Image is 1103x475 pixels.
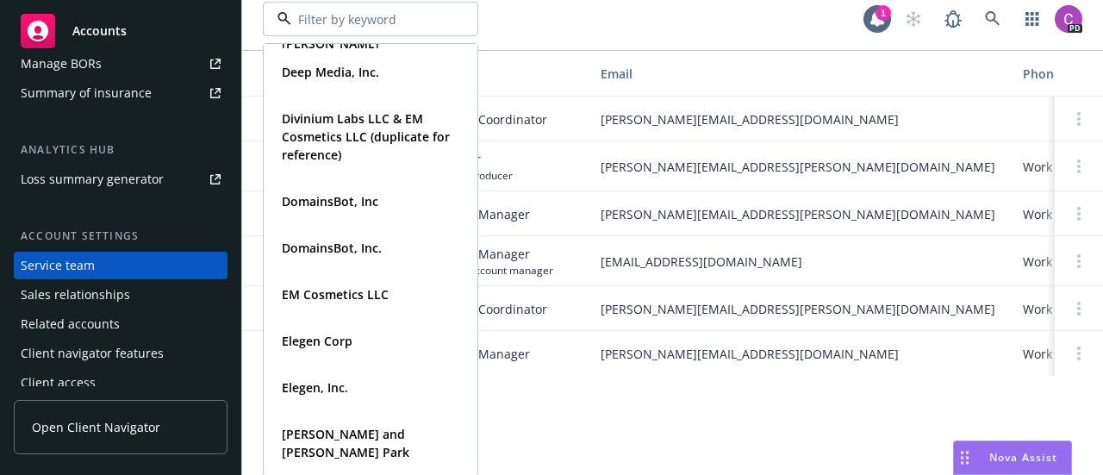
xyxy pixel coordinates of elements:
a: Start snowing [896,2,931,36]
a: Manage BORs [14,50,227,78]
span: [PERSON_NAME][EMAIL_ADDRESS][DOMAIN_NAME] [601,345,995,363]
button: Nova Assist [953,441,1072,475]
span: [PERSON_NAME][EMAIL_ADDRESS][PERSON_NAME][DOMAIN_NAME] [601,205,995,223]
a: Sales relationships [14,281,227,309]
div: Loss summary generator [21,166,164,193]
strong: Elegen Corp [282,333,352,349]
span: [PERSON_NAME][EMAIL_ADDRESS][DOMAIN_NAME] [601,110,995,128]
span: [EMAIL_ADDRESS][DOMAIN_NAME] [601,253,995,271]
strong: DomainsBot, Inc. [282,240,382,256]
span: [PERSON_NAME][EMAIL_ADDRESS][PERSON_NAME][DOMAIN_NAME] [601,300,995,318]
strong: DomainsBot, Inc [282,193,378,209]
div: Sales relationships [21,281,130,309]
a: Search [975,2,1010,36]
span: Account Coordinator [428,300,547,318]
div: Client navigator features [21,340,164,367]
span: Account Manager [428,205,530,223]
div: Service team [21,252,95,279]
a: Summary of insurance [14,79,227,107]
span: [PERSON_NAME][EMAIL_ADDRESS][PERSON_NAME][DOMAIN_NAME] [601,158,995,176]
span: Account Manager [428,345,530,363]
div: Role [428,65,573,83]
div: Analytics hub [14,141,227,159]
strong: Elegen, Inc. [282,379,348,396]
span: Nova Assist [989,450,1057,465]
a: Client navigator features [14,340,227,367]
span: Open Client Navigator [32,418,160,436]
a: Switch app [1015,2,1050,36]
span: Account Coordinator [428,110,547,128]
a: Loss summary generator [14,166,227,193]
span: Accounts [72,24,127,38]
a: Report a Bug [936,2,970,36]
span: Account Manager [428,245,553,263]
div: Summary of insurance [21,79,152,107]
img: photo [1055,5,1082,33]
a: Related accounts [14,310,227,338]
a: Client access [14,369,227,397]
a: Service team [14,252,227,279]
div: Manage BORs [21,50,102,78]
div: Email [601,65,995,83]
strong: Deep Media, Inc. [282,64,379,80]
a: Accounts [14,7,227,55]
div: Client access [21,369,96,397]
strong: [PERSON_NAME] and [PERSON_NAME] Park [282,426,409,460]
input: Filter by keyword [291,10,443,28]
strong: Divinium Labs LLC & EM Cosmetics LLC (duplicate for reference) [282,110,450,163]
div: Drag to move [954,441,975,474]
div: Account settings [14,228,227,245]
div: Related accounts [21,310,120,338]
div: 1 [876,5,891,21]
span: Primary account manager [428,263,553,278]
strong: EM Cosmetics LLC [282,286,389,303]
